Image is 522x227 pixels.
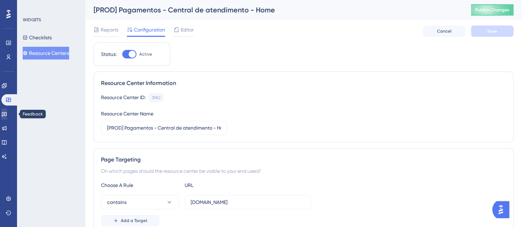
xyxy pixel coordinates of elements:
[101,167,506,175] div: On which pages should the resource center be visible to your end users?
[191,198,305,206] input: yourwebsite.com/path
[492,199,513,220] iframe: UserGuiding AI Assistant Launcher
[471,4,513,16] button: Publish Changes
[101,195,179,209] button: contains
[487,28,497,34] span: Save
[139,51,152,57] span: Active
[23,17,41,23] div: WIDGETS
[107,198,127,206] span: contains
[101,109,153,118] div: Resource Center Name
[101,215,159,226] button: Add a Target
[437,28,451,34] span: Cancel
[134,25,165,34] span: Configuration
[471,25,513,37] button: Save
[101,155,506,164] div: Page Targeting
[23,31,52,44] button: Checklists
[152,95,161,101] div: 3982
[107,124,221,132] input: Type your Resource Center name
[185,181,263,189] div: URL
[101,79,506,87] div: Resource Center Information
[101,181,179,189] div: Choose A Rule
[101,50,117,58] div: Status:
[423,25,465,37] button: Cancel
[94,5,453,15] div: [PROD] Pagamentos - Central de atendimento - Home
[475,7,509,13] span: Publish Changes
[23,47,69,59] button: Resource Centers
[181,25,194,34] span: Editor
[101,25,118,34] span: Reports
[101,93,146,102] div: Resource Center ID:
[121,218,147,223] span: Add a Target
